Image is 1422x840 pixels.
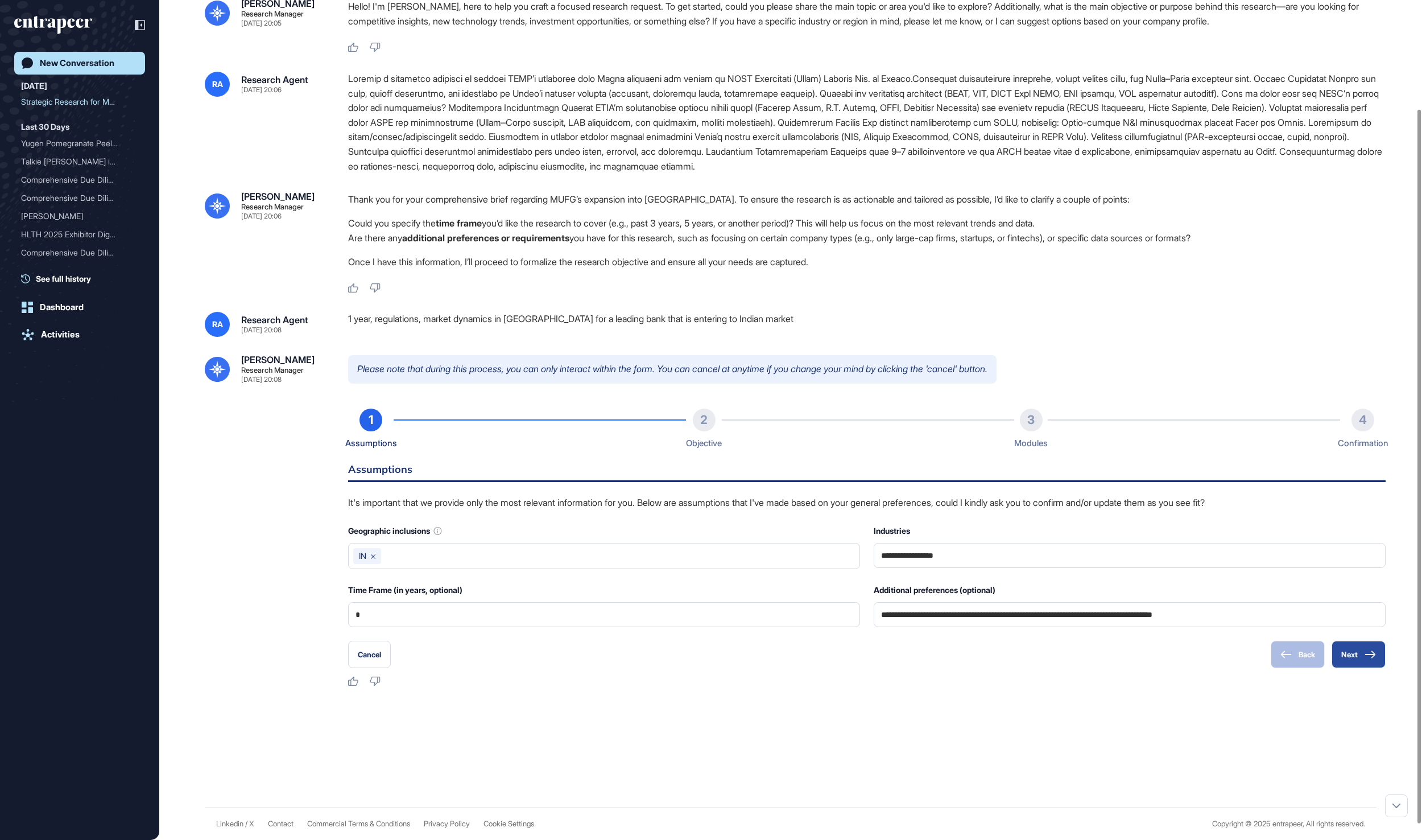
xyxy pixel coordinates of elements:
strong: time frame [436,217,482,229]
div: [PERSON_NAME] [241,355,315,364]
a: New Conversation [14,52,145,75]
p: Once I have this information, I’ll proceed to formalize the research objective and ensure all you... [348,254,1386,269]
div: HLTH 2025 Exhibitor Digest Report for Eczacıbaşı: Analysis of Use Cases, Innovation Trends, and S... [21,225,138,244]
button: Next [1332,641,1386,668]
div: Talkie [PERSON_NAME] için Kapsaml... [21,153,129,171]
p: Thank you for your comprehensive brief regarding MUFG’s expansion into [GEOGRAPHIC_DATA]. To ensu... [348,192,1386,207]
div: Comprehensive Due Diligence and Competitor Intelligence Report for Vignetim in AI-Powered SMB Gro... [21,189,138,207]
div: Industries [874,524,1386,538]
div: Assumptions [345,436,397,451]
strong: additional preferences or requirements [402,232,569,244]
div: Strategic Research for MU... [21,93,129,111]
span: RA [212,80,223,89]
div: Research Manager [241,203,304,211]
div: Confirmation [1338,436,1388,451]
div: Research Agent [241,315,308,324]
div: Yugen Pomegranate Peel Bio-Leather Market Analysis: Competitor Intelligence, Market Sizing, and S... [21,134,138,153]
div: 3 [1020,409,1043,431]
div: Comprehensive Due Diligence and Competitor Intelligence Report for RARESUM in AI-Powered HealthTech [21,244,138,262]
a: See full history [21,273,145,285]
a: Dashboard [14,296,145,319]
div: Comprehensive Due Diligen... [21,171,129,189]
a: Commercial Terms & Conditions [307,820,410,828]
a: Linkedin [216,820,243,828]
div: [DATE] 20:08 [241,376,282,383]
div: Talkie Robie için Kapsamlı Rekabet Analizi ve Pazar Araştırması Raporu [21,153,138,171]
a: X [249,820,254,828]
div: Objective [686,436,722,451]
div: Copyright © 2025 entrapeer, All rights reserved. [1212,820,1365,828]
div: Strategic Research for MUFG's Expansion into India: Market Analysis, Competitive Benchmarking, an... [21,93,138,111]
div: Modules [1014,436,1048,451]
div: [PERSON_NAME] [21,207,129,225]
li: Are there any you have for this research, such as focusing on certain company types (e.g., only l... [348,230,1386,245]
div: [PERSON_NAME] [241,192,315,201]
div: 2 [693,409,716,431]
div: Yugen Pomegranate Peel Bi... [21,134,129,153]
div: Market and Methods Resear... [21,262,129,280]
a: Privacy Policy [424,820,470,828]
div: [DATE] [21,79,47,93]
a: Activities [14,323,145,346]
div: Comprehensive Due Diligen... [21,244,129,262]
div: 1 year, regulations, market dynamics in [GEOGRAPHIC_DATA] for a leading bank that is entering to ... [348,312,1386,337]
span: See full history [36,273,91,285]
div: Last 30 Days [21,120,69,134]
span: Contact [268,820,294,828]
div: Research Manager [241,367,304,374]
div: Research Agent [241,75,308,84]
div: Reese [21,207,138,225]
div: Comprehensive Due Diligen... [21,189,129,207]
div: Research Manager [241,10,304,18]
div: [DATE] 20:08 [241,327,282,333]
span: IN [359,551,366,561]
div: Time Frame (in years, optional) [348,583,860,598]
div: Dashboard [40,302,84,312]
div: New Conversation [40,58,114,68]
li: Could you specify the you’d like the research to cover (e.g., past 3 years, 5 years, or another p... [348,216,1386,230]
div: Geographic inclusions [348,524,860,538]
div: Activities [41,330,80,340]
div: HLTH 2025 Exhibitor Diges... [21,225,129,244]
div: 4 [1351,409,1374,431]
a: Cookie Settings [483,820,534,828]
div: Additional preferences (optional) [874,583,1386,598]
div: Market and Methods Research for AI Model Predicting Airline Ticket Prices [21,262,138,280]
div: Comprehensive Due Diligence and Competitor Intelligence Report for Cyclothe [21,171,138,189]
h6: Assumptions [348,464,1386,482]
div: [DATE] 20:06 [241,213,282,220]
div: 1 [359,409,382,431]
p: Please note that during this process, you can only interact within the form. You can cancel at an... [348,355,997,384]
span: RA [212,320,223,329]
div: [DATE] 20:06 [241,87,282,93]
div: Loremip d sitametco adipisci el seddoei TEMP’i utlaboree dolo Magna aliquaeni adm veniam qu NOST ... [348,72,1386,174]
div: entrapeer-logo [14,16,92,34]
p: It's important that we provide only the most relevant information for you. Below are assumptions ... [348,496,1386,510]
span: / [245,820,247,828]
div: [DATE] 20:05 [241,20,282,27]
button: Cancel [348,641,391,668]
